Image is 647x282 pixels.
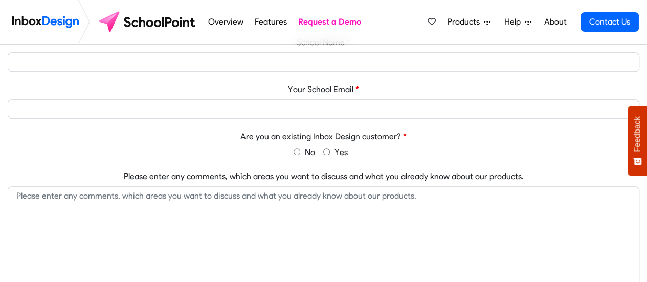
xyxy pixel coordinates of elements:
img: schoolpoint logo [94,10,202,34]
input: No [294,148,300,155]
span: Products [448,16,484,28]
span: Yes [334,147,348,157]
span: Feedback [633,116,642,152]
a: Overview [205,12,246,32]
a: About [541,12,569,32]
a: Features [252,12,289,32]
a: Help [500,12,536,32]
span: Help [504,16,525,28]
label: Please enter any comments, which areas you want to discuss and what you already know about our pr... [124,167,524,186]
input: Yes [323,148,330,155]
span: No [305,147,315,157]
a: Contact Us [581,12,639,32]
a: Request a Demo [296,12,364,32]
a: Products [443,12,495,32]
button: Feedback - Show survey [628,106,647,176]
label: Are you an existing Inbox Design customer? [240,127,407,146]
label: Your School Email [288,80,359,99]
